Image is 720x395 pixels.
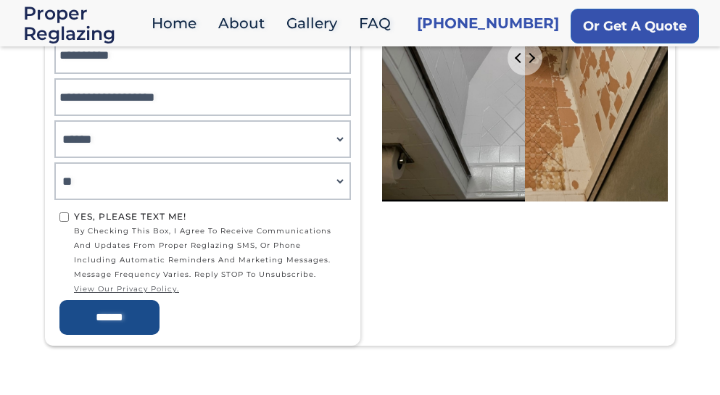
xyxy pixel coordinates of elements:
[74,282,346,296] a: view our privacy policy.
[23,3,144,43] a: home
[23,3,144,43] div: Proper Reglazing
[352,8,405,39] a: FAQ
[417,13,559,33] a: [PHONE_NUMBER]
[279,8,352,39] a: Gallery
[144,8,211,39] a: Home
[211,8,279,39] a: About
[74,209,346,224] div: Yes, Please text me!
[59,212,69,222] input: Yes, Please text me!by checking this box, I agree to receive communications and updates from Prop...
[74,224,346,296] span: by checking this box, I agree to receive communications and updates from Proper Reglazing SMS, or...
[571,9,699,43] a: Or Get A Quote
